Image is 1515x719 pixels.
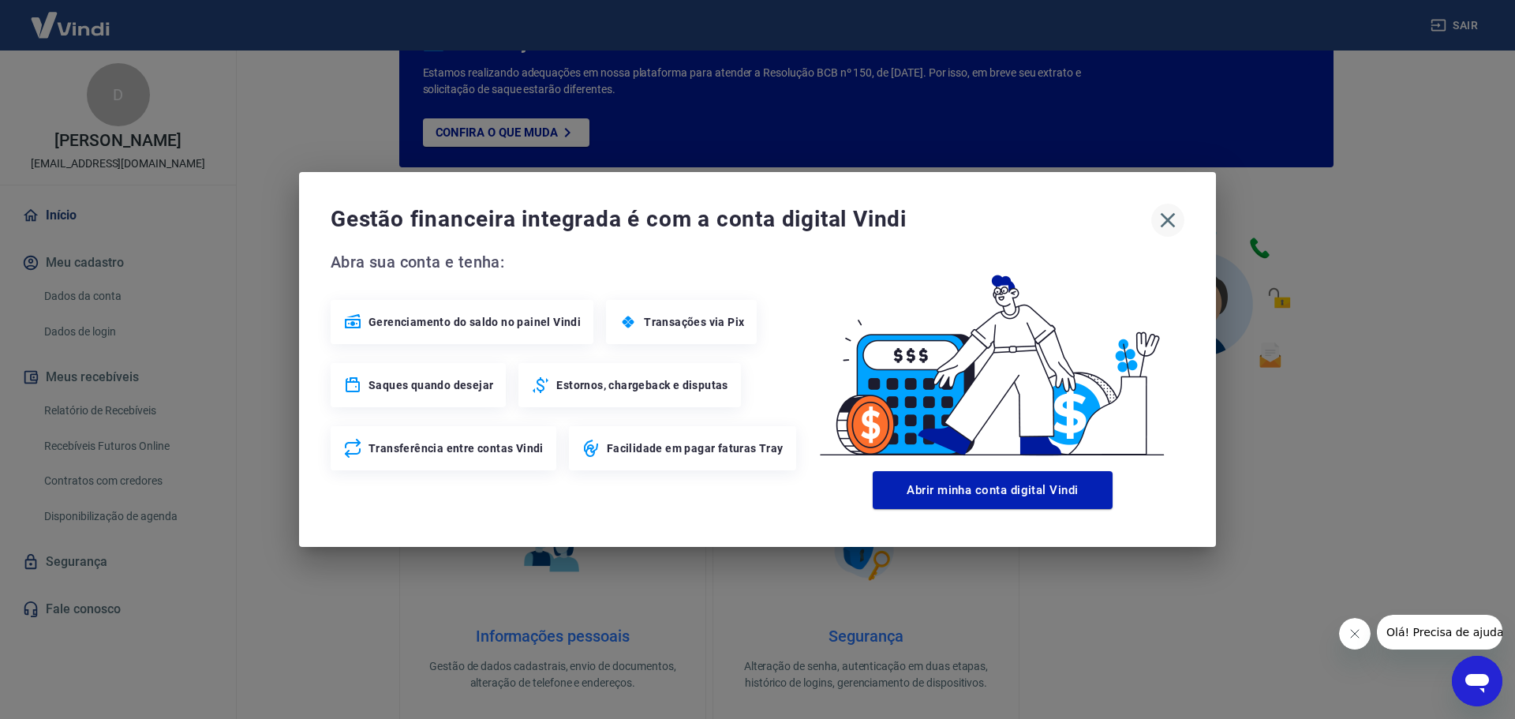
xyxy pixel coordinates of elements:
iframe: Botão para abrir a janela de mensagens [1452,656,1502,706]
img: Good Billing [801,249,1184,465]
span: Gerenciamento do saldo no painel Vindi [368,314,581,330]
span: Estornos, chargeback e disputas [556,377,728,393]
span: Facilidade em pagar faturas Tray [607,440,784,456]
button: Abrir minha conta digital Vindi [873,471,1113,509]
span: Gestão financeira integrada é com a conta digital Vindi [331,204,1151,235]
iframe: Fechar mensagem [1339,618,1371,650]
span: Saques quando desejar [368,377,493,393]
span: Olá! Precisa de ajuda? [9,11,133,24]
iframe: Mensagem da empresa [1377,615,1502,650]
span: Abra sua conta e tenha: [331,249,801,275]
span: Transferência entre contas Vindi [368,440,544,456]
span: Transações via Pix [644,314,744,330]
